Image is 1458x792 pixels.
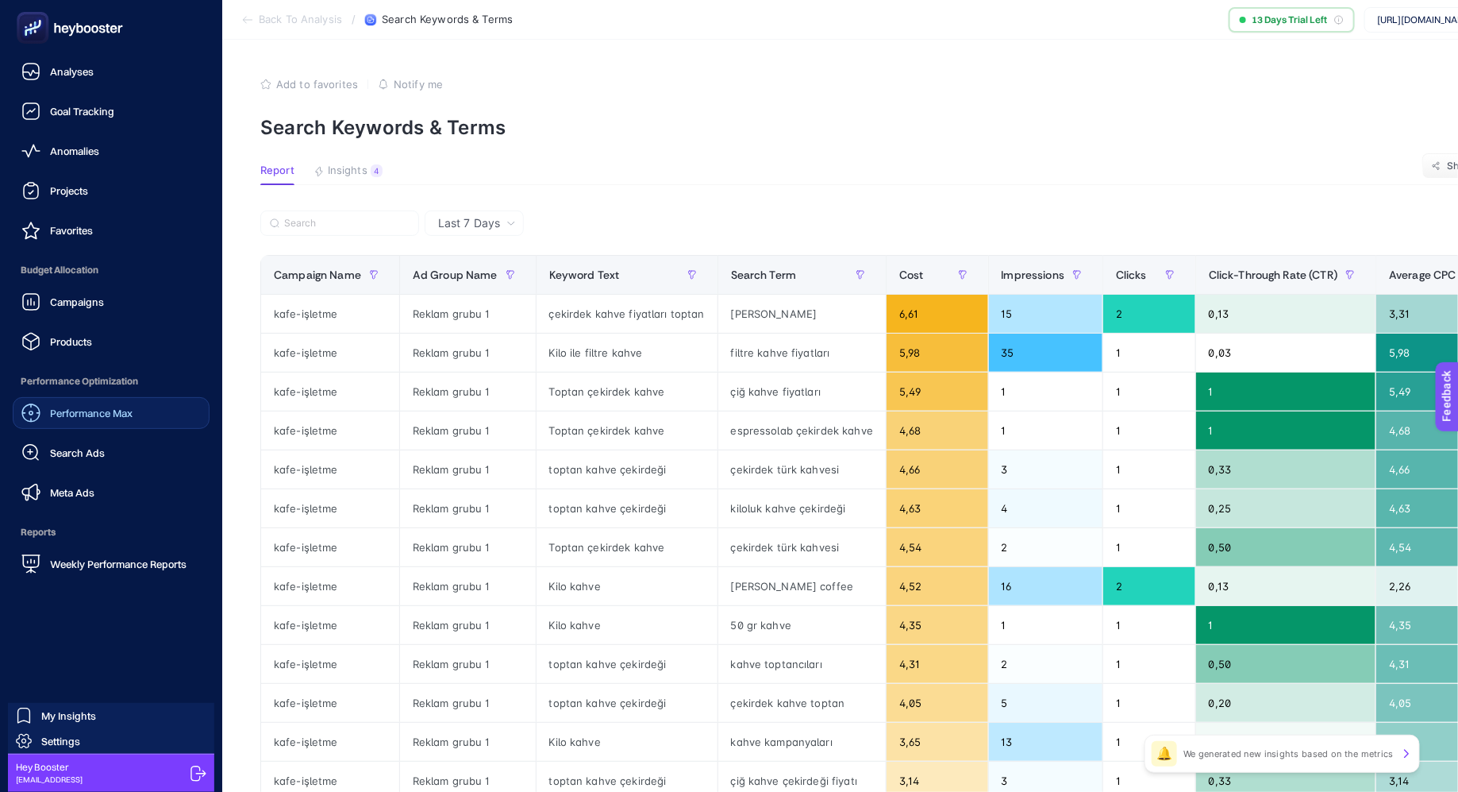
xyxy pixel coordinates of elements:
[1103,528,1195,566] div: 1
[718,489,886,527] div: kiloluk kahve çekirdeği
[1196,606,1375,644] div: 1
[718,606,886,644] div: 50 gr kahve
[1103,489,1195,527] div: 1
[261,567,399,605] div: kafe-işletme
[537,373,717,411] div: Toptan çekirdek kahve
[718,334,886,372] div: filtre kahve fiyatları
[1002,269,1065,281] span: Impressions
[400,528,536,566] div: Reklam grubu 1
[537,489,717,527] div: toptan kahve çekirdeği
[284,218,410,230] input: Search
[50,486,94,499] span: Meta Ads
[13,516,210,548] span: Reports
[8,703,214,728] a: My Insights
[989,684,1103,722] div: 5
[13,326,210,357] a: Products
[989,489,1103,527] div: 4
[261,528,399,566] div: kafe-işletme
[549,269,620,281] span: Keyword Text
[261,373,399,411] div: kafe-işletme
[400,334,536,372] div: Reklam grubu 1
[13,286,210,318] a: Campaigns
[50,407,133,419] span: Performance Max
[13,135,210,167] a: Anomalies
[1252,14,1328,26] span: 13 Days Trial Left
[261,723,399,761] div: kafe-işletme
[887,684,987,722] div: 4,05
[260,164,294,177] span: Report
[328,164,367,177] span: Insights
[537,411,717,450] div: Toptan çekirdek kahve
[50,335,92,348] span: Products
[1103,684,1195,722] div: 1
[537,295,717,333] div: çekirdek kahve fiyatları toptan
[1196,645,1375,683] div: 0,50
[899,269,924,281] span: Cost
[13,254,210,286] span: Budget Allocation
[1209,269,1337,281] span: Click-Through Rate (CTR)
[50,446,105,459] span: Search Ads
[8,728,214,754] a: Settings
[537,528,717,566] div: Toptan çekirdek kahve
[1196,334,1375,372] div: 0,03
[400,489,536,527] div: Reklam grubu 1
[537,606,717,644] div: Kilo kahve
[259,14,342,26] span: Back To Analysis
[887,567,987,605] div: 4,52
[1103,606,1195,644] div: 1
[13,175,210,207] a: Projects
[1196,528,1375,566] div: 0,50
[13,95,210,127] a: Goal Tracking
[1196,567,1375,605] div: 0,13
[887,723,987,761] div: 3,65
[13,397,210,429] a: Performance Max
[261,684,399,722] div: kafe-işletme
[887,606,987,644] div: 4,35
[50,105,114,118] span: Goal Tracking
[1196,295,1375,333] div: 0,13
[400,645,536,683] div: Reklam grubu 1
[13,548,210,580] a: Weekly Performance Reports
[13,437,210,469] a: Search Ads
[718,684,886,722] div: çekirdek kahve toptan
[382,14,513,26] span: Search Keywords & Terms
[887,334,987,372] div: 5,98
[1196,450,1375,489] div: 0,33
[400,373,536,411] div: Reklam grubu 1
[718,645,886,683] div: kahve toptancıları
[537,723,717,761] div: Kilo kahve
[261,450,399,489] div: kafe-işletme
[400,295,536,333] div: Reklam grubu 1
[718,723,886,761] div: kahve kampanyaları
[718,450,886,489] div: çekirdek türk kahvesi
[371,164,383,177] div: 4
[50,296,104,308] span: Campaigns
[13,56,210,87] a: Analyses
[260,78,358,91] button: Add to favorites
[537,684,717,722] div: toptan kahve çekirdeği
[887,489,987,527] div: 4,63
[1196,373,1375,411] div: 1
[400,450,536,489] div: Reklam grubu 1
[1103,334,1195,372] div: 1
[13,477,210,508] a: Meta Ads
[887,450,987,489] div: 4,66
[887,411,987,450] div: 4,68
[13,214,210,246] a: Favorites
[41,709,96,722] span: My Insights
[400,684,536,722] div: Reklam grubu 1
[438,215,500,231] span: Last 7 Days
[1196,489,1375,527] div: 0,25
[1103,567,1195,605] div: 2
[13,365,210,397] span: Performance Optimization
[537,450,717,489] div: toptan kahve çekirdeği
[1103,450,1195,489] div: 1
[989,450,1103,489] div: 3
[394,78,443,91] span: Notify me
[731,269,797,281] span: Search Term
[400,411,536,450] div: Reklam grubu 1
[10,5,60,17] span: Feedback
[16,774,83,786] span: [EMAIL_ADDRESS]
[50,65,94,78] span: Analyses
[989,723,1103,761] div: 13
